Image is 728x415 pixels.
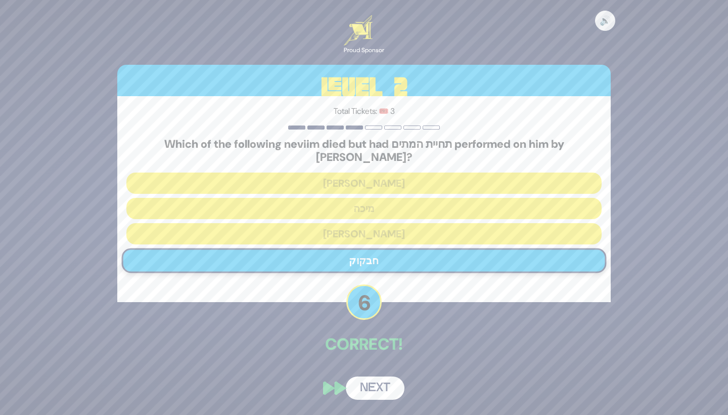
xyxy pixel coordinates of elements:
button: Next [346,377,404,400]
h3: Level 2 [117,65,611,110]
h5: Which of the following neviim died but had תחיית המתים performed on him by [PERSON_NAME]? [126,138,602,164]
img: Artscroll [344,15,373,46]
button: מיכה [126,198,602,219]
button: 🔊 [595,11,615,31]
button: חבקוק [122,248,607,273]
button: [PERSON_NAME] [126,223,602,244]
p: Correct! [117,332,611,356]
p: 6 [346,284,382,320]
div: Proud Sponsor [344,46,384,55]
button: [PERSON_NAME] [126,173,602,194]
p: Total Tickets: 🎟️ 3 [126,105,602,117]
